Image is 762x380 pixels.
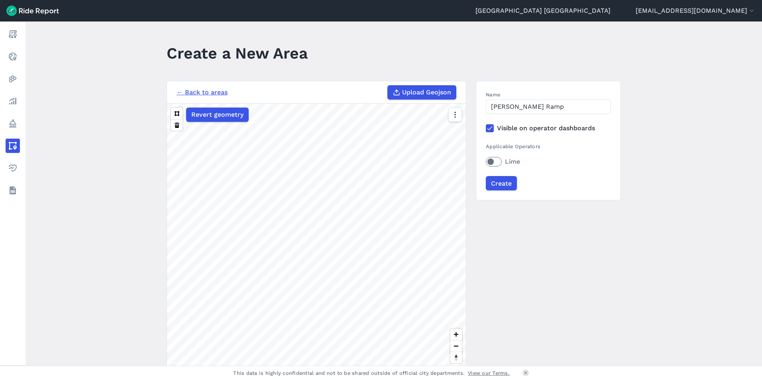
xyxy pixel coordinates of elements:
h1: Create a New Area [167,42,308,64]
input: Enter a name [486,100,611,114]
label: Visible on operator dashboards [486,123,611,133]
a: Heatmaps [6,72,20,86]
label: Lime [486,157,611,166]
button: Zoom in [450,329,462,340]
a: Areas [6,139,20,153]
span: Upload Geojson [402,88,451,97]
button: Revert geometry [186,108,249,122]
span: Revert geometry [191,110,244,119]
button: Delete [171,119,183,131]
button: Zoom out [450,340,462,352]
a: Analyze [6,94,20,108]
button: Reset bearing to north [450,352,462,363]
label: Name [486,91,611,98]
a: [GEOGRAPHIC_DATA] [GEOGRAPHIC_DATA] [475,6,611,16]
img: Ride Report [6,6,59,16]
a: Health [6,161,20,175]
div: Applicable Operators [486,143,611,150]
a: ← Back to areas [177,88,228,97]
a: Report [6,27,20,41]
button: [EMAIL_ADDRESS][DOMAIN_NAME] [636,6,756,16]
button: Polygon tool (p) [171,108,183,119]
canvas: Map [167,104,466,380]
a: Policy [6,116,20,131]
input: Create [486,176,517,190]
a: View our Terms. [468,369,510,377]
a: Realtime [6,49,20,64]
a: Datasets [6,183,20,198]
